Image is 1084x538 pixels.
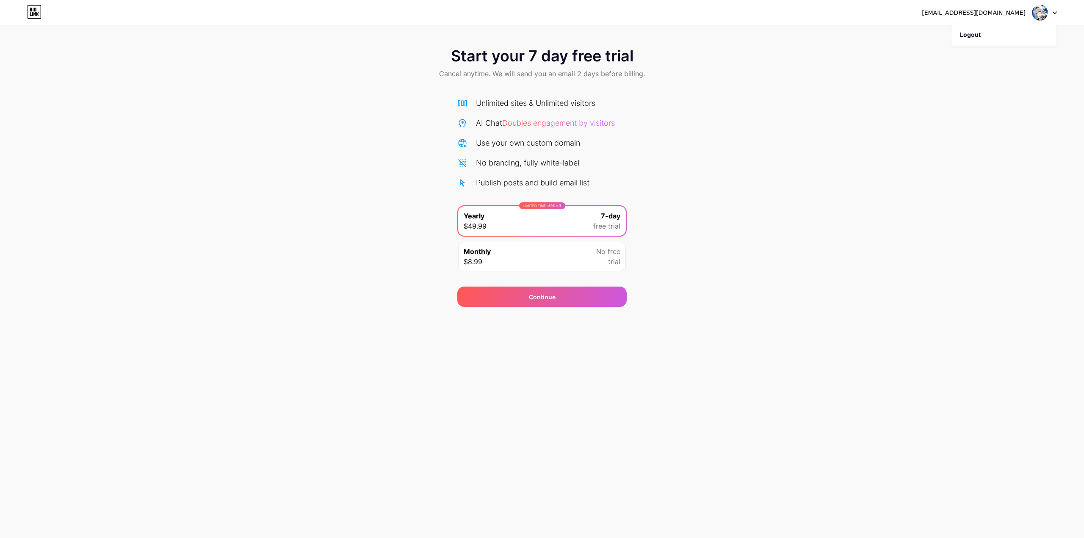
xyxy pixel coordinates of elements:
div: Publish posts and build email list [476,177,589,188]
span: No free [596,246,620,257]
span: Continue [529,292,556,301]
span: Cancel anytime. We will send you an email 2 days before billing. [439,69,645,79]
span: free trial [593,221,620,231]
span: Start your 7 day free trial [451,47,633,64]
span: Doubles engagement by visitors [502,119,615,127]
div: Use your own custom domain [476,137,580,149]
span: trial [608,257,620,267]
li: Logout [951,23,1056,46]
img: umimi [1032,5,1048,21]
div: LIMITED TIME : 50% off [519,202,565,209]
span: $49.99 [464,221,487,231]
div: AI Chat [476,117,615,129]
div: No branding, fully white-label [476,157,579,168]
span: Yearly [464,211,484,221]
span: 7-day [601,211,620,221]
div: [EMAIL_ADDRESS][DOMAIN_NAME] [922,8,1026,17]
span: $8.99 [464,257,482,267]
div: Unlimited sites & Unlimited visitors [476,97,595,109]
span: Monthly [464,246,491,257]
